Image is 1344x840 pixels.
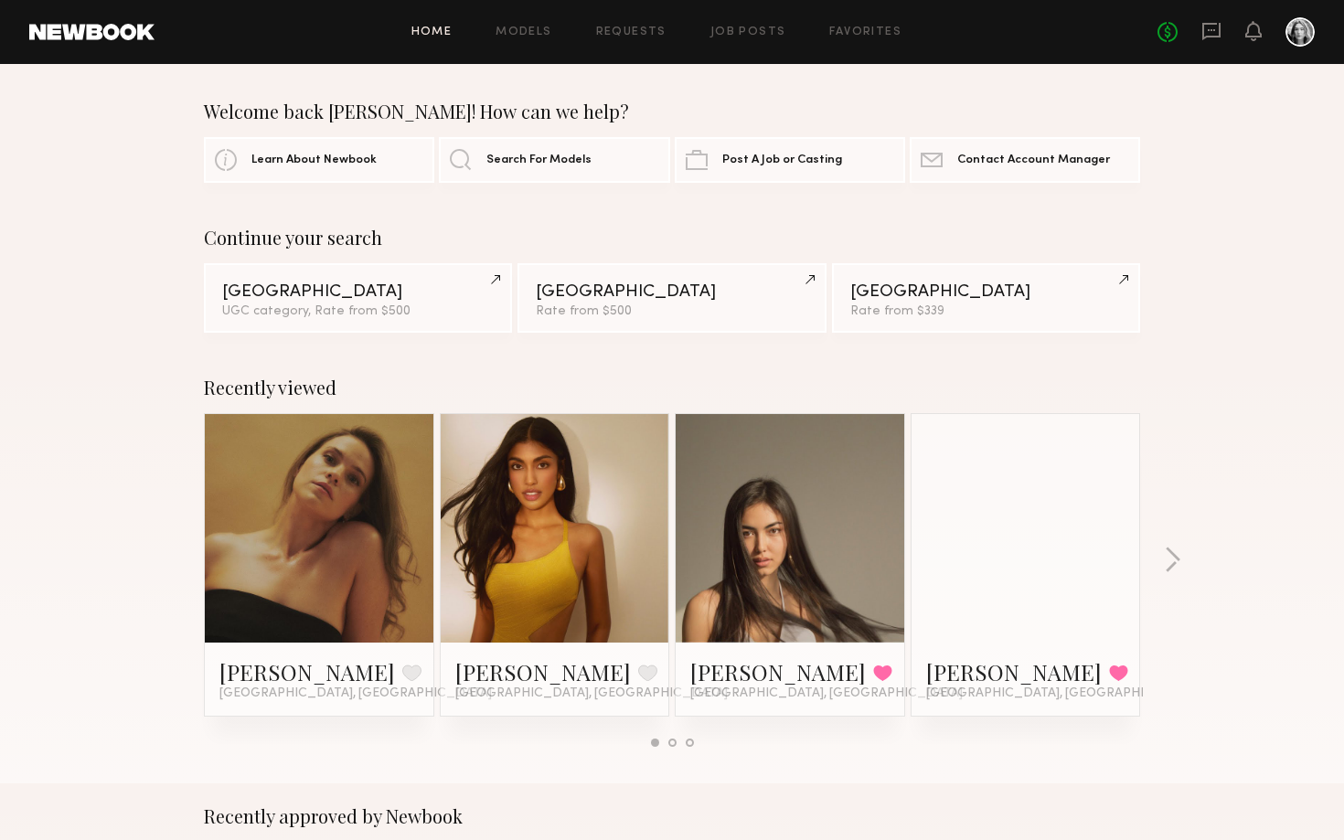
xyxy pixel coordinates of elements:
a: Job Posts [710,27,786,38]
a: Post A Job or Casting [675,137,905,183]
a: [PERSON_NAME] [455,657,631,686]
div: Rate from $500 [536,305,807,318]
div: [GEOGRAPHIC_DATA] [222,283,494,301]
a: Contact Account Manager [910,137,1140,183]
a: Search For Models [439,137,669,183]
a: [PERSON_NAME] [690,657,866,686]
span: Learn About Newbook [251,154,377,166]
a: [GEOGRAPHIC_DATA]Rate from $500 [517,263,826,333]
div: [GEOGRAPHIC_DATA] [850,283,1122,301]
a: [PERSON_NAME] [219,657,395,686]
a: [PERSON_NAME] [926,657,1102,686]
span: [GEOGRAPHIC_DATA], [GEOGRAPHIC_DATA] [219,686,492,701]
span: [GEOGRAPHIC_DATA], [GEOGRAPHIC_DATA] [455,686,728,701]
span: [GEOGRAPHIC_DATA], [GEOGRAPHIC_DATA] [926,686,1199,701]
a: Learn About Newbook [204,137,434,183]
div: Continue your search [204,227,1140,249]
div: Welcome back [PERSON_NAME]! How can we help? [204,101,1140,122]
div: Recently approved by Newbook [204,805,1140,827]
span: Search For Models [486,154,592,166]
span: Contact Account Manager [957,154,1110,166]
div: [GEOGRAPHIC_DATA] [536,283,807,301]
a: Requests [596,27,667,38]
a: [GEOGRAPHIC_DATA]Rate from $339 [832,263,1140,333]
a: [GEOGRAPHIC_DATA]UGC category, Rate from $500 [204,263,512,333]
div: UGC category, Rate from $500 [222,305,494,318]
a: Favorites [829,27,901,38]
span: Post A Job or Casting [722,154,842,166]
span: [GEOGRAPHIC_DATA], [GEOGRAPHIC_DATA] [690,686,963,701]
div: Rate from $339 [850,305,1122,318]
a: Models [496,27,551,38]
a: Home [411,27,453,38]
div: Recently viewed [204,377,1140,399]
